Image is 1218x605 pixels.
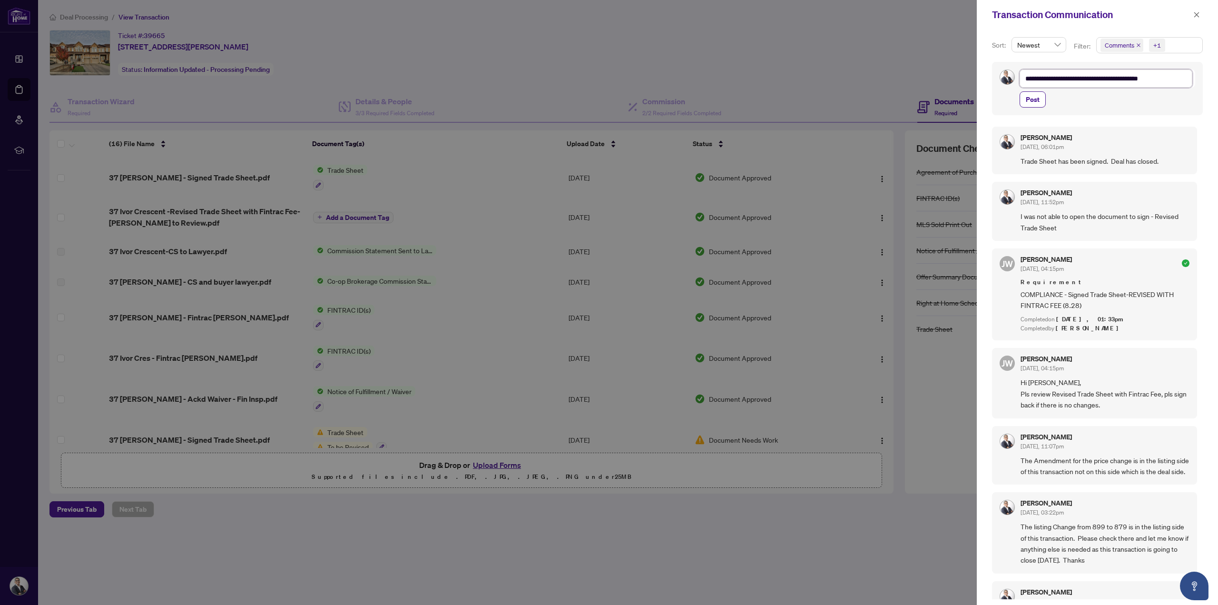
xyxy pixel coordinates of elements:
div: Transaction Communication [992,8,1190,22]
span: [DATE], 04:15pm [1021,265,1064,272]
p: Sort: [992,40,1008,50]
h5: [PERSON_NAME] [1021,356,1072,362]
div: +1 [1153,40,1161,50]
h5: [PERSON_NAME] [1021,256,1072,263]
span: Comments [1105,40,1134,50]
span: COMPLIANCE - Signed Trade Sheet-REVISED WITH FINTRAC FEE (8.28) [1021,289,1189,311]
span: The listing Change from 899 to 879 is in the listing side of this transaction. Please check there... [1021,521,1189,566]
span: [DATE], 11:07pm [1021,443,1064,450]
h5: [PERSON_NAME] [1021,500,1072,506]
img: Profile Icon [1000,70,1014,84]
span: close [1193,11,1200,18]
h5: [PERSON_NAME] [1021,189,1072,196]
button: Open asap [1180,572,1208,600]
img: Profile Icon [1000,500,1014,515]
span: [DATE], 03:21pm [1021,598,1064,605]
img: Profile Icon [1000,190,1014,204]
img: Profile Icon [1000,135,1014,149]
span: Trade Sheet has been signed. Deal has closed. [1021,156,1189,167]
span: close [1136,43,1141,48]
span: Hi [PERSON_NAME], Pls review Revised Trade Sheet with Fintrac Fee, pls sign back if there is no c... [1021,377,1189,410]
img: Profile Icon [1000,589,1014,604]
h5: [PERSON_NAME] [1021,434,1072,440]
span: JW [1002,357,1013,370]
span: Requirement [1021,278,1189,287]
span: Newest [1017,38,1061,52]
span: check-circle [1182,259,1189,267]
div: Completed on [1021,315,1189,324]
span: JW [1002,257,1013,270]
span: [DATE], 11:52pm [1021,198,1064,206]
h5: [PERSON_NAME] [1021,134,1072,141]
span: [PERSON_NAME] [1056,324,1124,332]
span: I was not able to open the document to sign - Revised Trade Sheet [1021,211,1189,233]
p: Filter: [1074,41,1092,51]
span: [DATE], 01:33pm [1056,315,1125,323]
img: Profile Icon [1000,434,1014,448]
span: [DATE], 03:22pm [1021,509,1064,516]
span: The Amendment for the price change is in the listing side of this transaction not on this side wh... [1021,455,1189,477]
span: Comments [1100,39,1143,52]
h5: [PERSON_NAME] [1021,589,1072,595]
span: [DATE], 04:15pm [1021,365,1064,372]
button: Post [1020,91,1046,108]
span: Post [1026,92,1040,107]
div: Completed by [1021,324,1189,333]
span: [DATE], 06:01pm [1021,143,1064,150]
